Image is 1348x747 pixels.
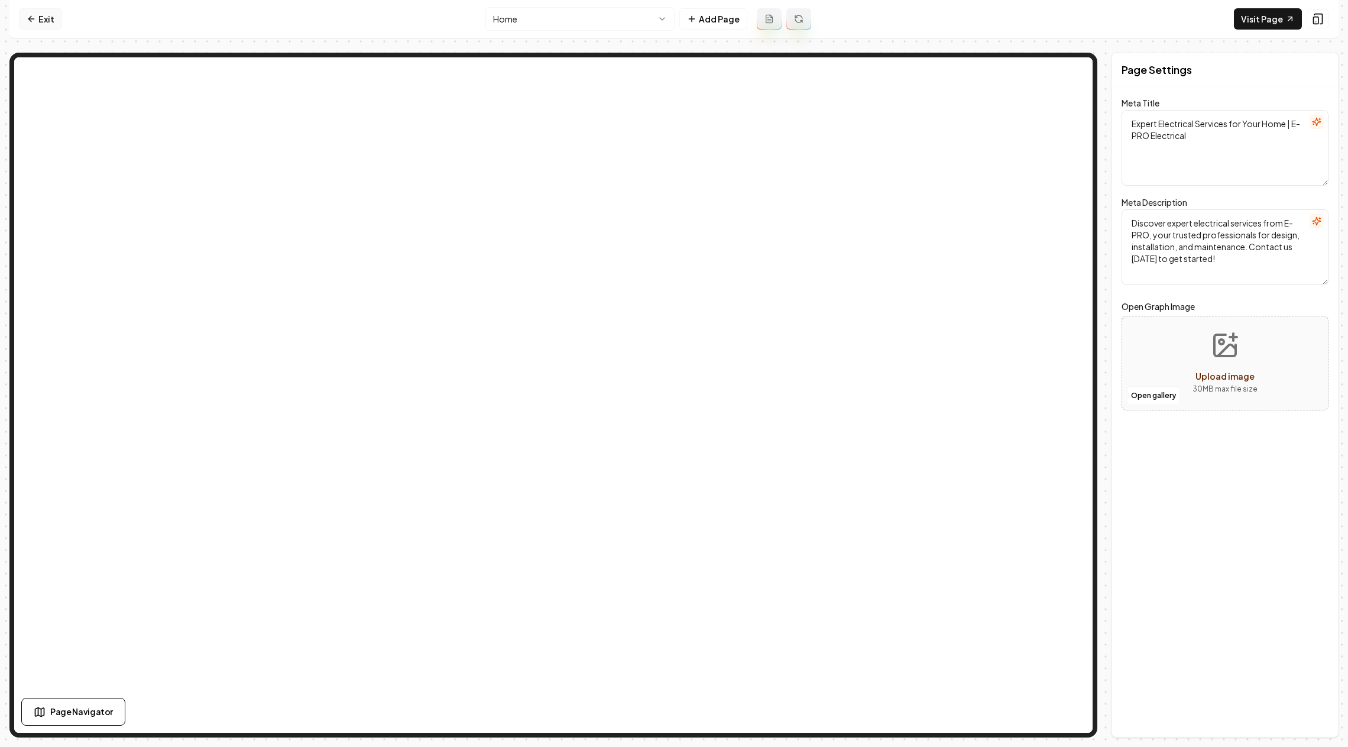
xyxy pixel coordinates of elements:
p: 30 MB max file size [1193,383,1258,395]
a: Exit [19,8,62,30]
button: Page Navigator [21,698,125,726]
span: Page Navigator [50,706,113,718]
label: Meta Title [1122,98,1159,108]
span: Upload image [1195,371,1255,381]
button: Add admin page prompt [757,8,782,30]
button: Regenerate page [786,8,811,30]
button: Open gallery [1127,386,1180,405]
label: Open Graph Image [1122,299,1328,313]
button: Upload image [1183,322,1267,405]
button: Add Page [679,8,747,30]
h2: Page Settings [1122,62,1192,78]
a: Visit Page [1234,8,1302,30]
label: Meta Description [1122,197,1187,208]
